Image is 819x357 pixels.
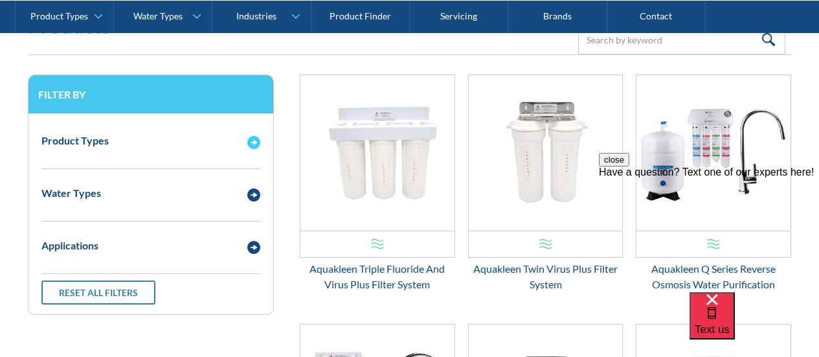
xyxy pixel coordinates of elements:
[41,238,98,253] div: Applications
[300,75,454,231] img: Aquakleen Triple Fluoride And Virus Plus Filter System
[636,75,791,308] a: Aquakleen Q Series Reverse Osmosis Water Purification SystemAquakleen Q Series Reverse Osmosis Wa...
[468,75,623,292] a: Aquakleen Twin Virus Plus Filter SystemAquakleen Twin Virus Plus Filter System
[133,10,183,21] div: Water Types
[38,88,264,100] h3: Filter by
[599,153,819,308] iframe: podium webchat widget prompt
[469,75,623,231] img: Aquakleen Twin Virus Plus Filter System
[41,133,109,148] div: Product Types
[30,10,88,21] div: Product Types
[468,261,623,292] div: Aquakleen Twin Virus Plus Filter System
[300,75,455,292] a: Aquakleen Triple Fluoride And Virus Plus Filter SystemAquakleen Triple Fluoride And Virus Plus Fi...
[41,185,101,201] div: Water Types
[636,75,791,231] img: Aquakleen Q Series Reverse Osmosis Water Purification System
[41,281,155,305] a: Reset all filters
[300,261,455,292] div: Aquakleen Triple Fluoride And Virus Plus Filter System
[236,10,276,21] div: Industries
[578,25,785,54] input: Search by keyword
[690,292,819,357] iframe: podium webchat widget bubble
